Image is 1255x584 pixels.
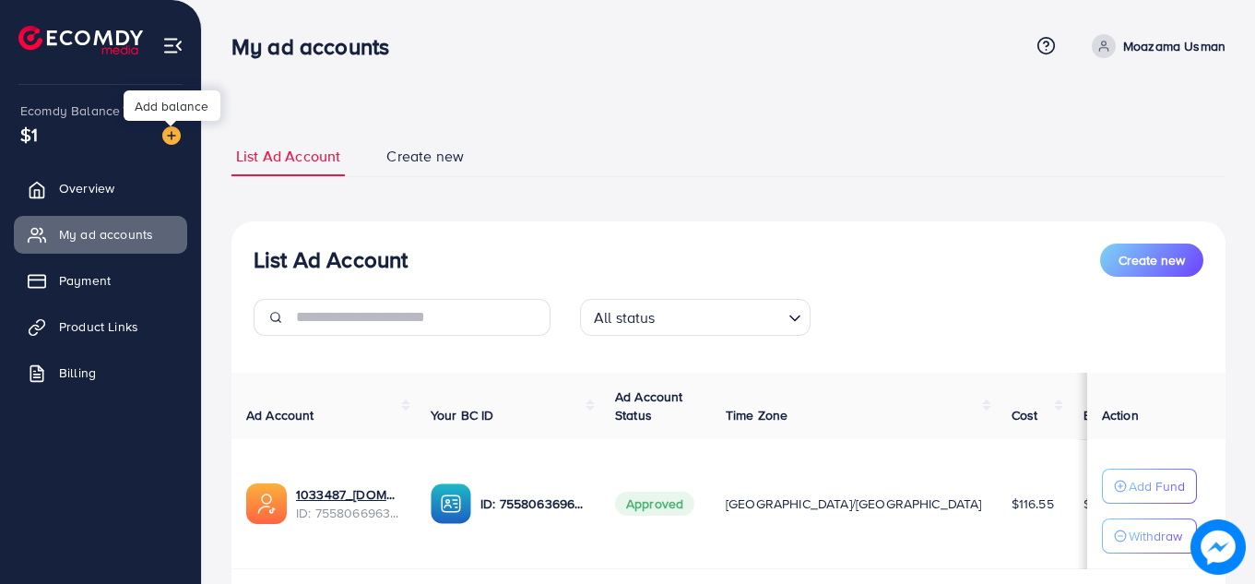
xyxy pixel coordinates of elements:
span: $1 [20,121,38,148]
img: ic-ba-acc.ded83a64.svg [431,483,471,524]
p: Add Fund [1129,475,1185,497]
div: <span class='underline'>1033487_mous.pk_1759749615728</span></br>7558066963105284112 [296,485,401,523]
span: Ad Account Status [615,387,683,424]
span: Create new [386,146,464,167]
a: 1033487_[DOMAIN_NAME]_1759749615728 [296,485,401,504]
span: List Ad Account [236,146,340,167]
span: Your BC ID [431,406,494,424]
p: Moazama Usman [1123,35,1225,57]
span: Time Zone [726,406,787,424]
a: Overview [14,170,187,207]
span: Create new [1119,251,1185,269]
span: Approved [615,492,694,516]
a: Product Links [14,308,187,345]
a: Payment [14,262,187,299]
img: ic-ads-acc.e4c84228.svg [246,483,287,524]
p: Withdraw [1129,525,1182,547]
span: Product Links [59,317,138,336]
div: Add balance [124,90,220,121]
span: Ecomdy Balance [20,101,120,120]
span: My ad accounts [59,225,153,244]
img: image [1190,519,1246,575]
h3: List Ad Account [254,246,408,273]
span: All status [590,304,659,331]
button: Create new [1100,244,1203,277]
span: ID: 7558066963105284112 [296,504,401,522]
span: [GEOGRAPHIC_DATA]/[GEOGRAPHIC_DATA] [726,495,982,513]
input: Search for option [661,301,781,331]
span: Overview [59,179,114,197]
a: My ad accounts [14,216,187,253]
span: $116.55 [1012,495,1054,513]
span: Ad Account [246,406,314,424]
span: Billing [59,364,96,382]
a: Billing [14,354,187,391]
h3: My ad accounts [231,33,404,60]
img: menu [162,35,184,56]
span: Payment [59,271,111,290]
a: Moazama Usman [1084,34,1225,58]
span: Action [1102,406,1139,424]
span: Cost [1012,406,1038,424]
button: Withdraw [1102,518,1197,554]
img: image [162,126,181,145]
button: Add Fund [1102,469,1197,504]
div: Search for option [580,299,811,336]
p: ID: 7558063696778493968 [480,493,586,515]
img: logo [18,26,143,54]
